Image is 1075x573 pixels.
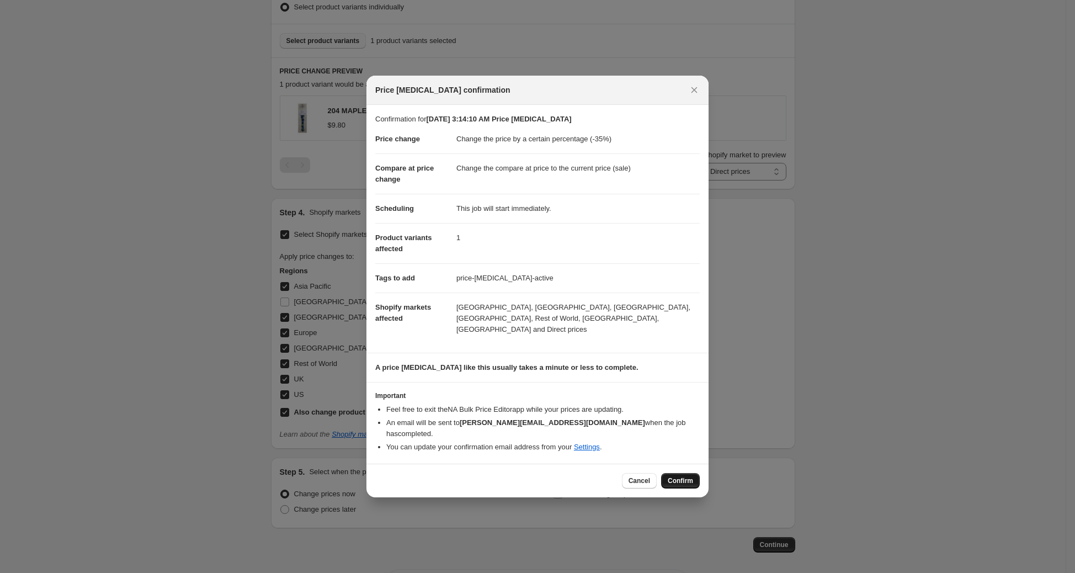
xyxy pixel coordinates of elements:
h3: Important [375,391,700,400]
dd: Change the price by a certain percentage (-35%) [456,125,700,153]
dd: This job will start immediately. [456,194,700,223]
dd: price-[MEDICAL_DATA]-active [456,263,700,293]
span: Compare at price change [375,164,434,183]
button: Confirm [661,473,700,489]
li: An email will be sent to when the job has completed . [386,417,700,439]
span: Tags to add [375,274,415,282]
dd: [GEOGRAPHIC_DATA], [GEOGRAPHIC_DATA], [GEOGRAPHIC_DATA], [GEOGRAPHIC_DATA], Rest of World, [GEOGR... [456,293,700,344]
button: Close [686,82,702,98]
span: Scheduling [375,204,414,213]
span: Price [MEDICAL_DATA] confirmation [375,84,510,95]
b: [PERSON_NAME][EMAIL_ADDRESS][DOMAIN_NAME] [460,418,645,427]
p: Confirmation for [375,114,700,125]
span: Shopify markets affected [375,303,431,322]
span: Confirm [668,476,693,485]
li: You can update your confirmation email address from your . [386,442,700,453]
b: [DATE] 3:14:10 AM Price [MEDICAL_DATA] [426,115,571,123]
button: Cancel [622,473,657,489]
li: Feel free to exit the NA Bulk Price Editor app while your prices are updating. [386,404,700,415]
span: Price change [375,135,420,143]
dd: Change the compare at price to the current price (sale) [456,153,700,183]
dd: 1 [456,223,700,252]
b: A price [MEDICAL_DATA] like this usually takes a minute or less to complete. [375,363,638,372]
span: Cancel [629,476,650,485]
span: Product variants affected [375,234,432,253]
a: Settings [574,443,600,451]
